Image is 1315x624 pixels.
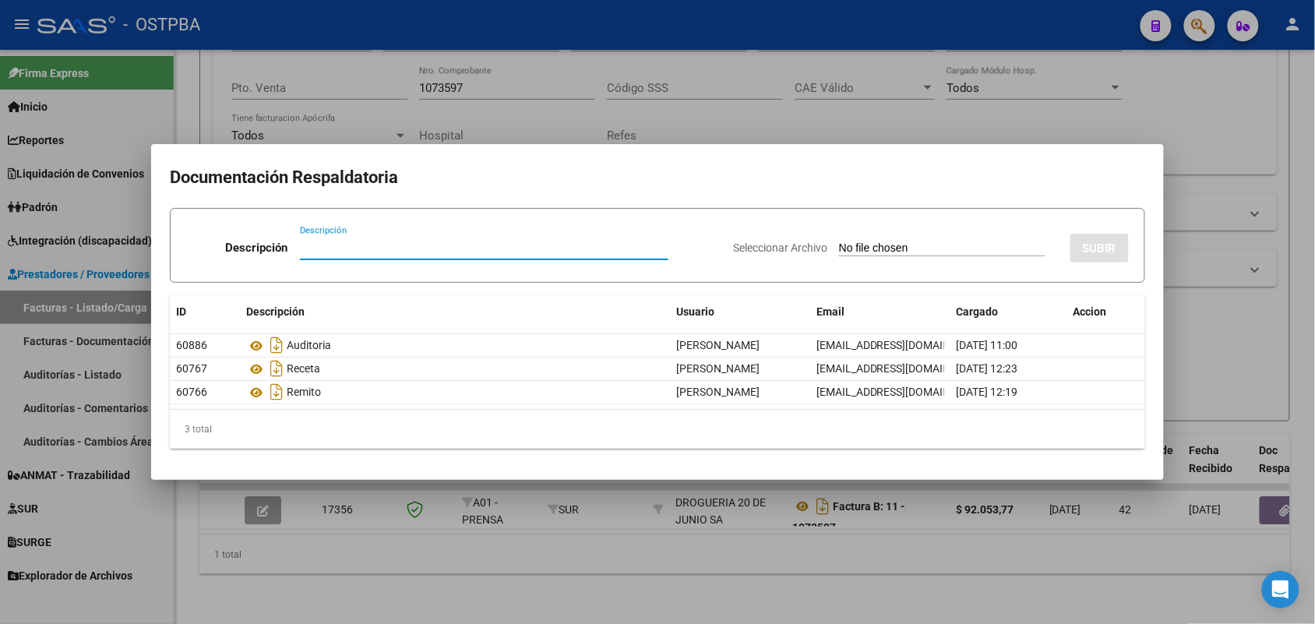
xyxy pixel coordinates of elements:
[170,163,1145,192] h2: Documentación Respaldatoria
[1262,571,1299,608] div: Open Intercom Messenger
[176,362,207,375] span: 60767
[246,356,664,381] div: Receta
[676,305,714,318] span: Usuario
[957,362,1018,375] span: [DATE] 12:23
[676,362,760,375] span: [PERSON_NAME]
[670,295,810,329] datatable-header-cell: Usuario
[1067,295,1145,329] datatable-header-cell: Accion
[816,339,989,351] span: [EMAIL_ADDRESS][DOMAIN_NAME]
[1083,241,1116,256] span: SUBIR
[225,239,287,257] p: Descripción
[957,386,1018,398] span: [DATE] 12:19
[176,339,207,351] span: 60886
[176,386,207,398] span: 60766
[246,305,305,318] span: Descripción
[810,295,950,329] datatable-header-cell: Email
[266,356,287,381] i: Descargar documento
[1074,305,1107,318] span: Accion
[266,333,287,358] i: Descargar documento
[246,379,664,404] div: Remito
[266,379,287,404] i: Descargar documento
[733,241,827,254] span: Seleccionar Archivo
[957,339,1018,351] span: [DATE] 11:00
[176,305,186,318] span: ID
[676,339,760,351] span: [PERSON_NAME]
[1070,234,1129,263] button: SUBIR
[816,362,989,375] span: [EMAIL_ADDRESS][DOMAIN_NAME]
[957,305,999,318] span: Cargado
[246,333,664,358] div: Auditoria
[240,295,670,329] datatable-header-cell: Descripción
[170,410,1145,449] div: 3 total
[950,295,1067,329] datatable-header-cell: Cargado
[816,386,989,398] span: [EMAIL_ADDRESS][DOMAIN_NAME]
[170,295,240,329] datatable-header-cell: ID
[676,386,760,398] span: [PERSON_NAME]
[816,305,844,318] span: Email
